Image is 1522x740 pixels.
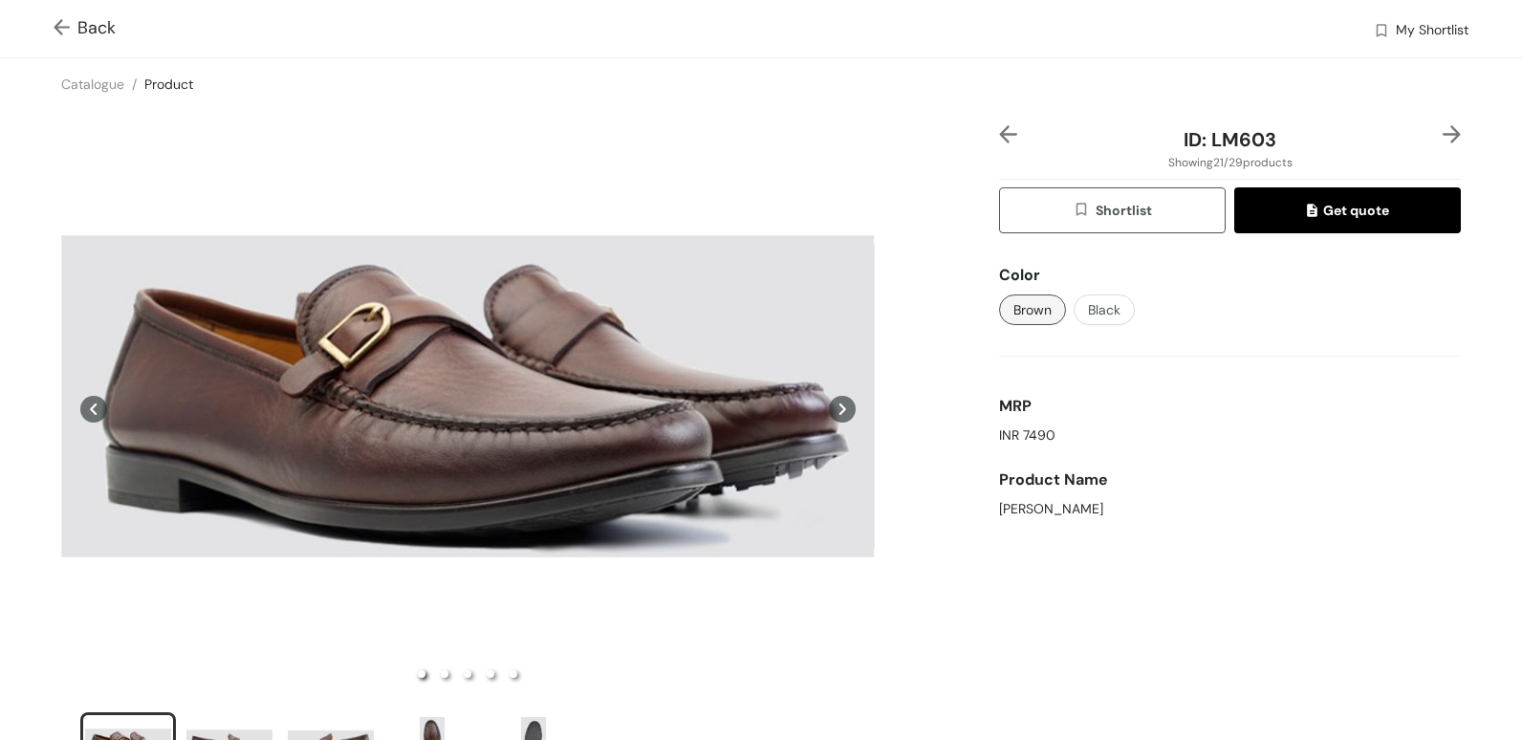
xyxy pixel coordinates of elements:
[1373,22,1390,42] img: wishlist
[144,76,193,93] a: Product
[1088,299,1120,320] span: Black
[1074,294,1135,325] button: Black
[1443,125,1461,143] img: right
[487,670,494,678] li: slide item 4
[441,670,448,678] li: slide item 2
[61,76,124,93] a: Catalogue
[999,499,1461,519] div: [PERSON_NAME]
[464,670,471,678] li: slide item 3
[1396,20,1468,43] span: My Shortlist
[510,670,517,678] li: slide item 5
[999,387,1461,425] div: MRP
[1168,154,1293,171] span: Showing 21 / 29 products
[1073,200,1152,222] span: Shortlist
[999,187,1226,233] button: wishlistShortlist
[999,256,1461,294] div: Color
[999,125,1017,143] img: left
[999,294,1066,325] button: Brown
[54,19,77,39] img: Go back
[1307,200,1389,221] span: Get quote
[418,670,425,678] li: slide item 1
[999,425,1461,446] div: INR 7490
[1307,204,1323,221] img: quote
[132,76,137,93] span: /
[54,15,116,41] span: Back
[1234,187,1461,233] button: quoteGet quote
[999,461,1461,499] div: Product Name
[1013,299,1052,320] span: Brown
[1184,127,1276,152] span: ID: LM603
[1073,201,1096,222] img: wishlist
